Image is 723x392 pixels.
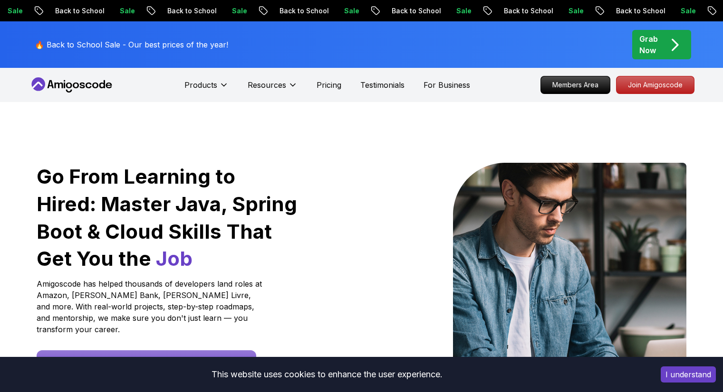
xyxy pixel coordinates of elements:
p: Sale [666,6,697,16]
p: Back to School [602,6,666,16]
a: Pricing [317,79,341,91]
button: Products [184,79,229,98]
p: Back to School [153,6,218,16]
div: This website uses cookies to enhance the user experience. [7,364,646,385]
span: Job [156,246,193,271]
p: Resources [248,79,286,91]
p: Grab Now [639,33,658,56]
a: Start Free [DATE] - Build Your First Project This Week [37,350,256,373]
p: Members Area [541,76,610,93]
a: Members Area [540,76,610,94]
a: Join Amigoscode [616,76,694,94]
a: For Business [424,79,470,91]
p: Sale [106,6,136,16]
p: Back to School [490,6,554,16]
p: Back to School [377,6,442,16]
p: Sale [218,6,248,16]
button: Resources [248,79,298,98]
a: Testimonials [360,79,405,91]
button: Accept cookies [661,366,716,383]
p: Back to School [41,6,106,16]
p: Sale [330,6,360,16]
p: Sale [554,6,585,16]
p: Back to School [265,6,330,16]
h1: Go From Learning to Hired: Master Java, Spring Boot & Cloud Skills That Get You the [37,163,299,272]
p: Amigoscode has helped thousands of developers land roles at Amazon, [PERSON_NAME] Bank, [PERSON_N... [37,278,265,335]
p: Products [184,79,217,91]
p: 🔥 Back to School Sale - Our best prices of the year! [35,39,228,50]
p: Sale [442,6,472,16]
